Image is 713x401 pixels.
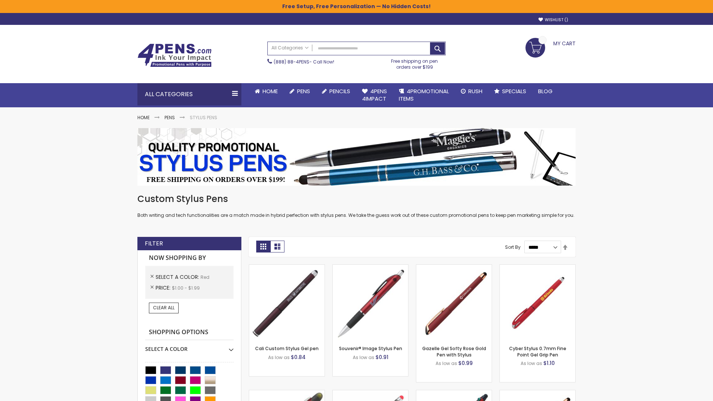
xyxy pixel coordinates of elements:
a: Clear All [149,303,179,313]
img: 4Pens Custom Pens and Promotional Products [137,43,212,67]
a: Home [249,83,284,100]
span: 4Pens 4impact [362,87,387,102]
a: Cali Custom Stylus Gel pen-Red [249,264,325,271]
a: Cyber Stylus 0.7mm Fine Point Gel Grip Pen-Red [500,264,575,271]
span: Home [263,87,278,95]
a: Rush [455,83,488,100]
span: Select A Color [156,273,201,281]
span: $0.84 [291,353,306,361]
a: Home [137,114,150,121]
span: Specials [502,87,526,95]
span: Pencils [329,87,350,95]
div: Both writing and tech functionalities are a match made in hybrid perfection with stylus pens. We ... [137,193,576,219]
span: Blog [538,87,553,95]
a: Orbitor 4 Color Assorted Ink Metallic Stylus Pens-Red [416,390,492,396]
span: - Call Now! [274,59,334,65]
a: Pencils [316,83,356,100]
a: All Categories [268,42,312,54]
a: Blog [532,83,559,100]
div: Free shipping on pen orders over $199 [384,55,446,70]
a: Souvenir® Image Stylus Pen [339,345,402,352]
img: Souvenir® Image Stylus Pen-Red [333,265,408,340]
a: Specials [488,83,532,100]
img: Stylus Pens [137,128,576,186]
span: Clear All [153,304,175,311]
strong: Filter [145,239,163,248]
a: Pens [284,83,316,100]
div: Select A Color [145,340,234,353]
span: Red [201,274,209,280]
span: $0.91 [375,353,388,361]
img: Cali Custom Stylus Gel pen-Red [249,265,325,340]
a: Islander Softy Gel with Stylus - ColorJet Imprint-Red [333,390,408,396]
span: Rush [468,87,482,95]
span: $1.10 [543,359,555,367]
span: As low as [353,354,374,361]
span: Pens [297,87,310,95]
span: Price [156,284,172,291]
span: $1.00 - $1.99 [172,285,200,291]
a: Pens [165,114,175,121]
a: (888) 88-4PENS [274,59,309,65]
img: Cyber Stylus 0.7mm Fine Point Gel Grip Pen-Red [500,265,575,340]
a: Cyber Stylus 0.7mm Fine Point Gel Grip Pen [509,345,566,358]
a: Cali Custom Stylus Gel pen [255,345,319,352]
strong: Stylus Pens [190,114,217,121]
span: As low as [521,360,542,366]
a: Gazelle Gel Softy Rose Gold Pen with Stylus [422,345,486,358]
label: Sort By [505,244,521,250]
a: Souvenir® Jalan Highlighter Stylus Pen Combo-Red [249,390,325,396]
a: Gazelle Gel Softy Rose Gold Pen with Stylus-Red [416,264,492,271]
img: Gazelle Gel Softy Rose Gold Pen with Stylus-Red [416,265,492,340]
strong: Shopping Options [145,325,234,340]
span: As low as [436,360,457,366]
strong: Grid [256,241,270,252]
span: All Categories [271,45,309,51]
a: Gazelle Gel Softy Rose Gold Pen with Stylus - ColorJet-Red [500,390,575,396]
span: $0.99 [458,359,473,367]
strong: Now Shopping by [145,250,234,266]
a: 4PROMOTIONALITEMS [393,83,455,107]
div: All Categories [137,83,241,105]
a: Wishlist [538,17,568,23]
a: Souvenir® Image Stylus Pen-Red [333,264,408,271]
span: As low as [268,354,290,361]
a: 4Pens4impact [356,83,393,107]
span: 4PROMOTIONAL ITEMS [399,87,449,102]
h1: Custom Stylus Pens [137,193,576,205]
